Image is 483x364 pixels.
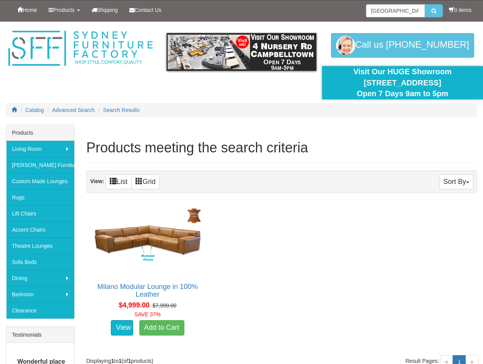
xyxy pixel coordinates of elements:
a: [PERSON_NAME] Furniture [6,157,74,173]
h1: Products meeting the search criteria [86,140,477,155]
a: Milano Modular Lounge in 100% Leather [97,283,198,298]
a: Products [43,0,85,20]
del: $7,999.00 [152,302,176,309]
a: List [105,174,132,189]
strong: View: [90,178,104,184]
strong: 1 [119,358,122,364]
a: Search Results [103,107,140,113]
a: View [111,320,133,336]
a: Dining [6,270,74,286]
span: Shipping [97,7,118,13]
img: Sydney Furniture Factory [6,29,155,68]
a: Accent Chairs [6,222,74,238]
strong: 1 [111,358,114,364]
a: Sofa Beds [6,254,74,270]
a: Home [12,0,43,20]
div: Products [6,125,74,141]
a: Custom Made Lounges [6,173,74,189]
a: Bedroom [6,286,74,302]
a: Theatre Lounges [6,238,74,254]
span: Home [23,7,37,13]
a: Add to Cart [139,320,184,336]
a: Catalog [25,107,44,113]
a: Clearance [6,302,74,319]
button: Sort By [439,174,473,189]
span: Contact Us [135,7,161,13]
a: Advanced Search [52,107,95,113]
strong: 1 [128,358,131,364]
img: showroom.gif [167,33,316,71]
span: $4,999.00 [119,301,149,309]
a: Shipping [86,0,124,20]
a: Living Room [6,141,74,157]
a: Grid [131,174,160,189]
li: 0 items [449,6,471,14]
div: Visit Our HUGE Showroom [STREET_ADDRESS] Open 7 Days 9am to 5pm [328,66,477,99]
img: Milano Modular Lounge in 100% Leather [90,205,205,275]
a: Lift Chairs [6,205,74,222]
span: Products [53,7,74,13]
a: Rugs [6,189,74,205]
input: Site search [366,4,425,17]
font: SAVE 37% [134,311,160,317]
a: Contact Us [124,0,167,20]
div: Testimonials [6,327,74,343]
